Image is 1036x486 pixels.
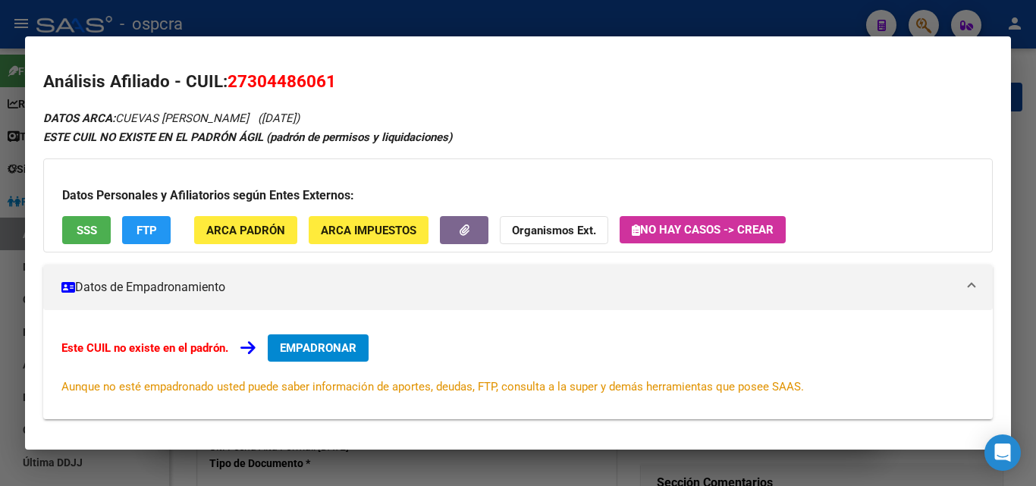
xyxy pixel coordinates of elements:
[321,224,416,237] span: ARCA Impuestos
[61,278,956,296] mat-panel-title: Datos de Empadronamiento
[268,334,369,362] button: EMPADRONAR
[43,111,115,125] strong: DATOS ARCA:
[61,341,228,355] strong: Este CUIL no existe en el padrón.
[280,341,356,355] span: EMPADRONAR
[43,69,993,95] h2: Análisis Afiliado - CUIL:
[43,310,993,419] div: Datos de Empadronamiento
[632,223,774,237] span: No hay casos -> Crear
[61,380,804,394] span: Aunque no esté empadronado usted puede saber información de aportes, deudas, FTP, consulta a la s...
[309,216,429,244] button: ARCA Impuestos
[194,216,297,244] button: ARCA Padrón
[206,224,285,237] span: ARCA Padrón
[620,216,786,243] button: No hay casos -> Crear
[228,71,336,91] span: 27304486061
[258,111,300,125] span: ([DATE])
[512,224,596,237] strong: Organismos Ext.
[43,265,993,310] mat-expansion-panel-header: Datos de Empadronamiento
[984,434,1021,471] div: Open Intercom Messenger
[137,224,157,237] span: FTP
[62,216,111,244] button: SSS
[43,111,249,125] span: CUEVAS [PERSON_NAME]
[122,216,171,244] button: FTP
[43,130,452,144] strong: ESTE CUIL NO EXISTE EN EL PADRÓN ÁGIL (padrón de permisos y liquidaciones)
[62,187,974,205] h3: Datos Personales y Afiliatorios según Entes Externos:
[77,224,97,237] span: SSS
[500,216,608,244] button: Organismos Ext.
